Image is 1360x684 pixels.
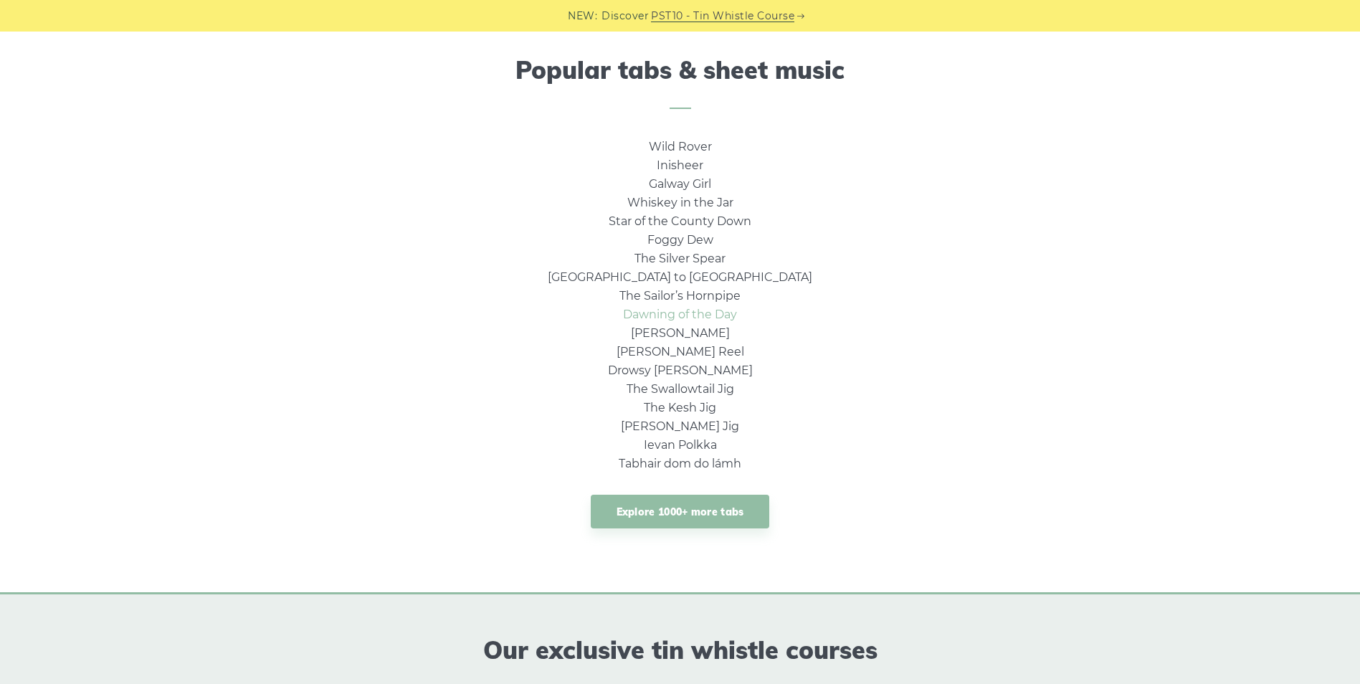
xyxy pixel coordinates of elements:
a: Star of the County Down [609,214,751,228]
a: Inisheer [657,158,703,172]
a: Dawning of the Day [623,308,737,321]
a: Drowsy [PERSON_NAME] [608,364,753,377]
a: Explore 1000+ more tabs [591,495,770,528]
a: Foggy Dew [647,233,713,247]
span: Discover [601,8,649,24]
a: [GEOGRAPHIC_DATA] to [GEOGRAPHIC_DATA] [548,270,812,284]
a: Whiskey in the Jar [627,196,733,209]
a: [PERSON_NAME] Jig [621,419,739,433]
a: [PERSON_NAME] Reel [617,345,744,358]
a: [PERSON_NAME] [631,326,730,340]
a: Ievan Polkka [644,438,717,452]
a: Tabhair dom do lámh [619,457,741,470]
h2: Popular tabs & sheet music [276,56,1085,110]
a: The Sailor’s Hornpipe [619,289,741,303]
a: PST10 - Tin Whistle Course [651,8,794,24]
a: Wild Rover [649,140,712,153]
a: The Swallowtail Jig [627,382,734,396]
a: The Silver Spear [634,252,726,265]
a: Galway Girl [649,177,711,191]
span: NEW: [568,8,597,24]
a: The Kesh Jig [644,401,716,414]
